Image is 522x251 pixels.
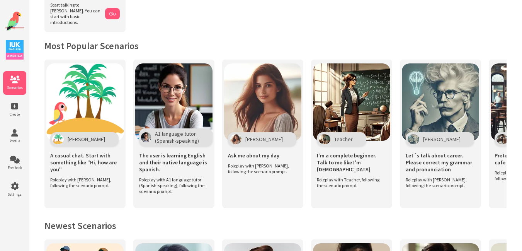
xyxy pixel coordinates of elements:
[496,134,508,144] img: Character
[224,63,301,141] img: Scenario Image
[44,220,507,232] h2: Newest Scenarios
[3,138,26,143] span: Profile
[139,152,209,173] span: The user is learning English and their native language is Spanish.
[50,177,116,188] span: Roleplay with [PERSON_NAME], following the scenario prompt.
[52,134,64,144] img: Character
[50,152,120,173] span: A casual chat. Start with something like "Hi, how are you"
[317,152,386,173] span: I'm a complete beginner. Talk to me like I'm [DEMOGRAPHIC_DATA]
[3,85,26,90] span: Scenarios
[3,112,26,117] span: Create
[155,130,199,144] span: A1 language tutor (Spanish-speaking)
[317,177,383,188] span: Roleplay with Teacher, following the scenario prompt.
[408,134,419,144] img: Character
[46,63,124,141] img: Scenario Image
[230,134,241,144] img: Character
[68,136,105,143] span: [PERSON_NAME]
[139,177,205,194] span: Roleplay with A1 language tutor (Spanish-speaking), following the scenario prompt.
[406,152,475,173] span: Let´s talk about career. Please correct my grammar and pronunciation
[44,40,507,52] h2: Most Popular Scenarios
[5,12,24,31] img: Website Logo
[319,134,330,144] img: Character
[228,163,294,174] span: Roleplay with [PERSON_NAME], following the scenario prompt.
[105,8,120,19] button: Go
[50,2,101,25] span: Start talking to [PERSON_NAME]. You can start with basic introductions.
[6,40,24,60] img: IUK Logo
[402,63,479,141] img: Scenario Image
[3,192,26,197] span: Settings
[135,63,213,141] img: Scenario Image
[3,165,26,170] span: Feedback
[245,136,283,143] span: [PERSON_NAME]
[228,152,279,159] span: Ask me about my day
[406,177,471,188] span: Roleplay with [PERSON_NAME], following the scenario prompt.
[334,136,353,143] span: Teacher
[141,132,151,142] img: Character
[423,136,461,143] span: [PERSON_NAME]
[313,63,390,141] img: Scenario Image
